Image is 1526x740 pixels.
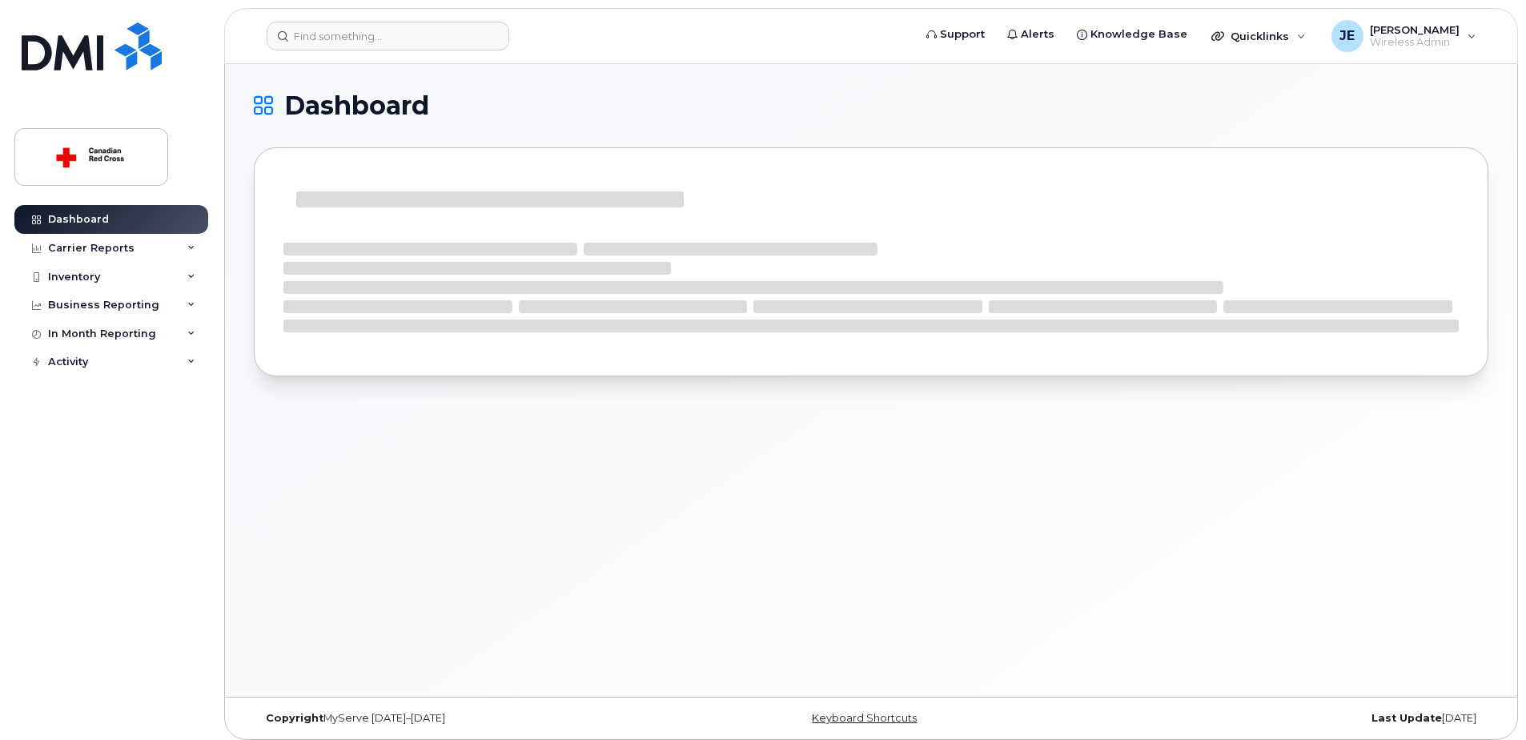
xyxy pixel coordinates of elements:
span: Dashboard [284,94,429,118]
strong: Last Update [1371,712,1442,724]
div: MyServe [DATE]–[DATE] [254,712,665,725]
a: Keyboard Shortcuts [812,712,917,724]
strong: Copyright [266,712,323,724]
div: [DATE] [1077,712,1488,725]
